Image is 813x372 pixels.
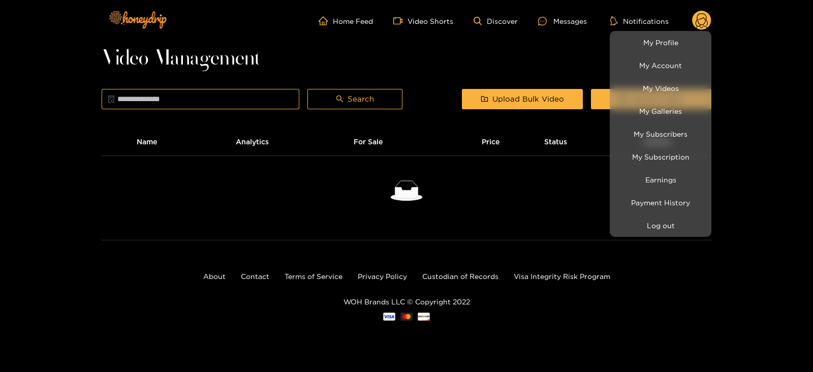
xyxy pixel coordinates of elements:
a: Earnings [612,171,709,189]
a: My Subscription [612,148,709,166]
a: My Profile [612,34,709,51]
a: My Subscribers [612,125,709,143]
a: Payment History [612,194,709,211]
a: My Galleries [612,102,709,120]
a: My Account [612,56,709,74]
a: My Videos [612,79,709,97]
button: Log out [612,216,709,234]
